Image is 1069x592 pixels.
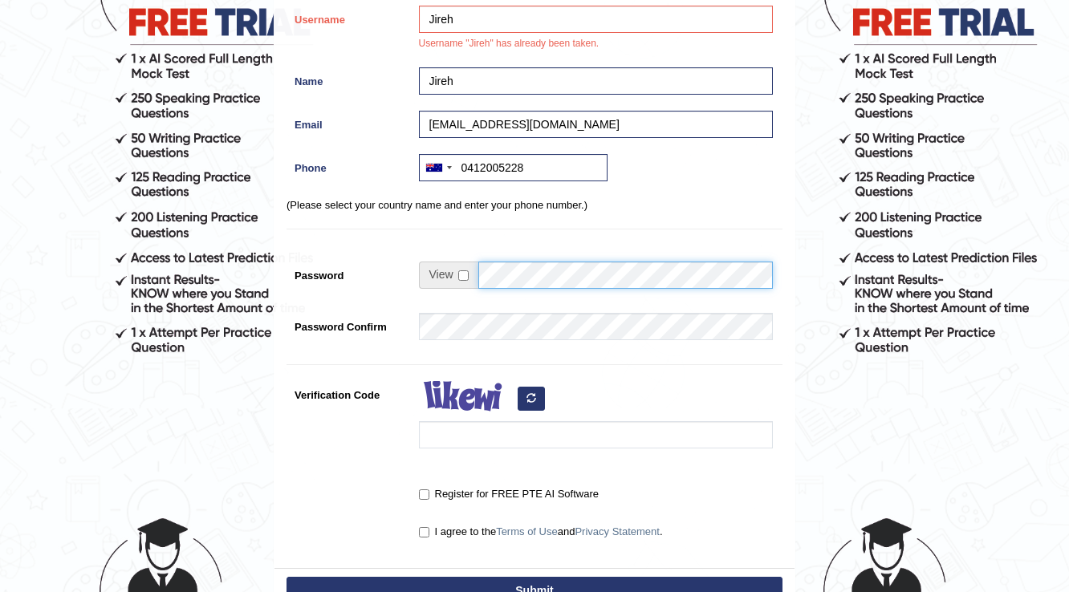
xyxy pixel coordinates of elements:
[287,111,411,132] label: Email
[287,154,411,176] label: Phone
[287,262,411,283] label: Password
[575,525,660,537] a: Privacy Statement
[287,381,411,403] label: Verification Code
[419,527,429,537] input: I agree to theTerms of UseandPrivacy Statement.
[458,270,469,281] input: Show/Hide Password
[419,524,663,540] label: I agree to the and .
[419,489,429,500] input: Register for FREE PTE AI Software
[287,197,782,213] p: (Please select your country name and enter your phone number.)
[287,6,411,27] label: Username
[287,313,411,335] label: Password Confirm
[496,525,558,537] a: Terms of Use
[287,67,411,89] label: Name
[419,154,608,181] input: +61 412 345 678
[419,486,599,502] label: Register for FREE PTE AI Software
[420,155,457,180] div: Australia: +61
